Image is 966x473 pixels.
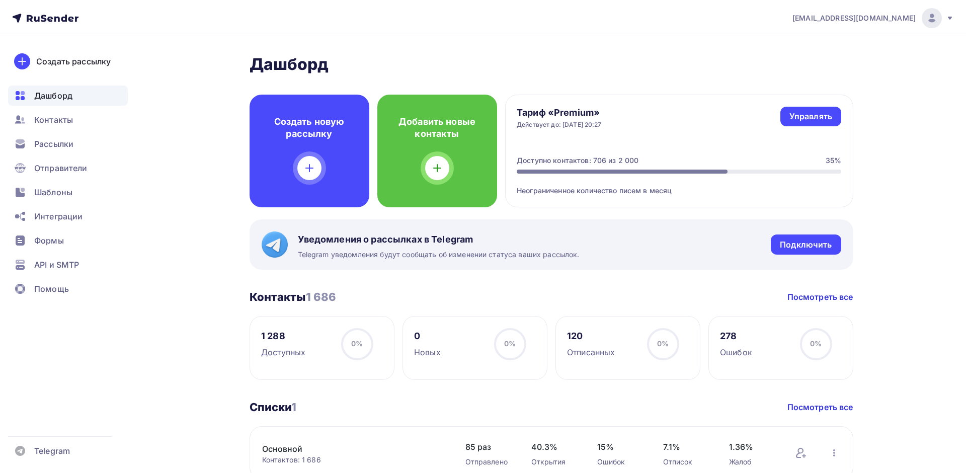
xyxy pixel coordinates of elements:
[729,441,775,453] span: 1.36%
[266,116,353,140] h4: Создать новую рассылку
[34,162,88,174] span: Отправители
[8,86,128,106] a: Дашборд
[261,346,305,358] div: Доступных
[787,401,853,413] a: Посмотреть все
[34,114,73,126] span: Контакты
[351,339,363,348] span: 0%
[8,230,128,251] a: Формы
[597,457,643,467] div: Ошибок
[465,457,511,467] div: Отправлено
[34,283,69,295] span: Помощь
[298,250,580,260] span: Telegram уведомления будут сообщать об изменении статуса ваших рассылок.
[567,346,615,358] div: Отписанных
[34,259,79,271] span: API и SMTP
[250,290,337,304] h3: Контакты
[597,441,643,453] span: 15%
[657,339,669,348] span: 0%
[826,155,841,166] div: 35%
[250,400,297,414] h3: Списки
[8,158,128,178] a: Отправители
[517,174,841,196] div: Неограниченное количество писем в месяц
[8,134,128,154] a: Рассылки
[414,346,441,358] div: Новых
[34,210,83,222] span: Интеграции
[34,138,73,150] span: Рассылки
[250,54,853,74] h2: Дашборд
[34,186,72,198] span: Шаблоны
[465,441,511,453] span: 85 раз
[8,182,128,202] a: Шаблоны
[780,239,832,251] div: Подключить
[517,107,602,119] h4: Тариф «Premium»
[261,330,305,342] div: 1 288
[720,330,752,342] div: 278
[504,339,516,348] span: 0%
[787,291,853,303] a: Посмотреть все
[729,457,775,467] div: Жалоб
[792,8,954,28] a: [EMAIL_ADDRESS][DOMAIN_NAME]
[531,457,577,467] div: Открытия
[393,116,481,140] h4: Добавить новые контакты
[517,155,638,166] div: Доступно контактов: 706 из 2 000
[789,111,832,122] div: Управлять
[567,330,615,342] div: 120
[663,441,709,453] span: 7.1%
[414,330,441,342] div: 0
[262,455,445,465] div: Контактов: 1 686
[36,55,111,67] div: Создать рассылку
[517,121,602,129] div: Действует до: [DATE] 20:27
[810,339,822,348] span: 0%
[792,13,916,23] span: [EMAIL_ADDRESS][DOMAIN_NAME]
[663,457,709,467] div: Отписок
[298,233,580,246] span: Уведомления о рассылках в Telegram
[720,346,752,358] div: Ошибок
[306,290,337,303] span: 1 686
[531,441,577,453] span: 40.3%
[34,234,64,247] span: Формы
[780,107,841,126] a: Управлять
[291,401,296,414] span: 1
[262,443,433,455] a: Основной
[34,445,70,457] span: Telegram
[34,90,72,102] span: Дашборд
[8,110,128,130] a: Контакты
